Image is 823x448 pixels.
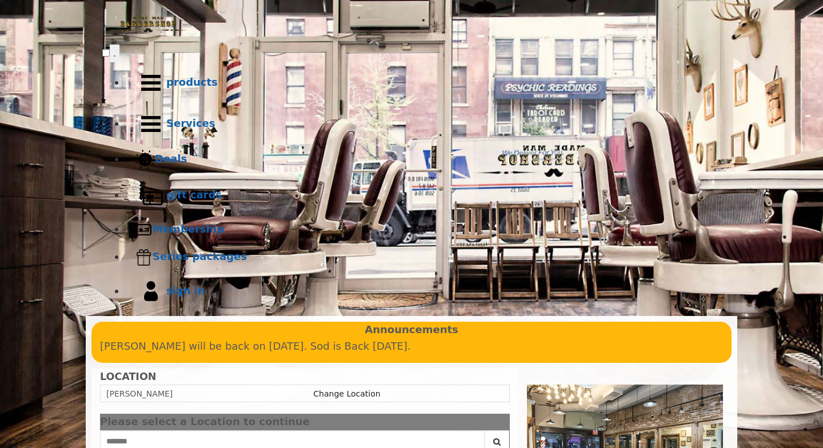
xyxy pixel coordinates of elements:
[166,189,222,201] b: gift cards
[135,249,153,266] img: Series packages
[125,243,721,271] a: Series packagesSeries packages
[100,371,156,382] b: LOCATION
[365,322,458,338] b: Announcements
[125,216,721,243] a: MembershipMembership
[125,145,721,175] a: DealsDeals
[125,62,721,103] a: Productsproducts
[100,415,310,427] span: Please select a Location to continue
[155,153,187,165] b: Deals
[100,338,723,355] p: [PERSON_NAME] will be back on [DATE]. Sod is Back [DATE].
[102,6,194,43] img: Made Man Barbershop logo
[135,221,153,238] img: Membership
[125,103,721,145] a: ServicesServices
[490,438,504,446] i: Search button
[313,389,380,398] a: Change Location
[135,276,166,307] img: sign in
[135,67,166,98] img: Products
[166,285,205,297] b: sign in
[113,47,116,59] span: .
[166,117,215,129] b: Services
[135,150,155,170] img: Deals
[106,389,173,398] span: [PERSON_NAME]
[102,49,110,57] input: menu toggle
[135,180,166,211] img: Gift cards
[135,109,166,139] img: Services
[493,418,510,426] button: close dialog
[125,271,721,312] a: sign insign in
[125,175,721,216] a: Gift cardsgift cards
[153,223,224,235] b: Membership
[166,76,218,88] b: products
[153,250,247,262] b: Series packages
[110,45,119,62] button: menu toggle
